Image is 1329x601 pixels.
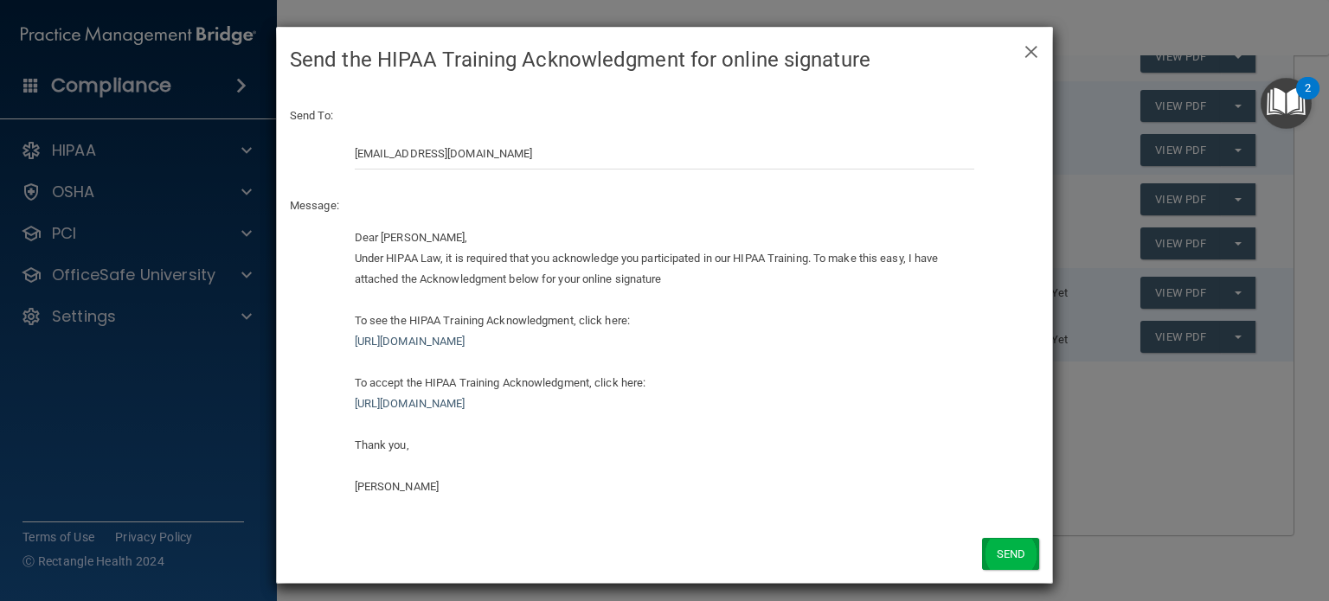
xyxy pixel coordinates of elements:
a: [URL][DOMAIN_NAME] [355,335,465,348]
span: × [1024,32,1039,67]
button: Send [982,538,1039,570]
div: Dear [PERSON_NAME], Under HIPAA Law, it is required that you acknowledge you participated in our ... [355,227,975,497]
a: [URL][DOMAIN_NAME] [355,397,465,410]
div: 2 [1305,88,1311,111]
p: Message: [290,195,1039,216]
button: Open Resource Center, 2 new notifications [1261,78,1312,129]
iframe: Drift Widget Chat Controller [1030,479,1308,547]
input: Email Address [355,137,975,169]
h4: Send the HIPAA Training Acknowledgment for online signature [290,41,1039,79]
p: Send To: [290,105,1039,126]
